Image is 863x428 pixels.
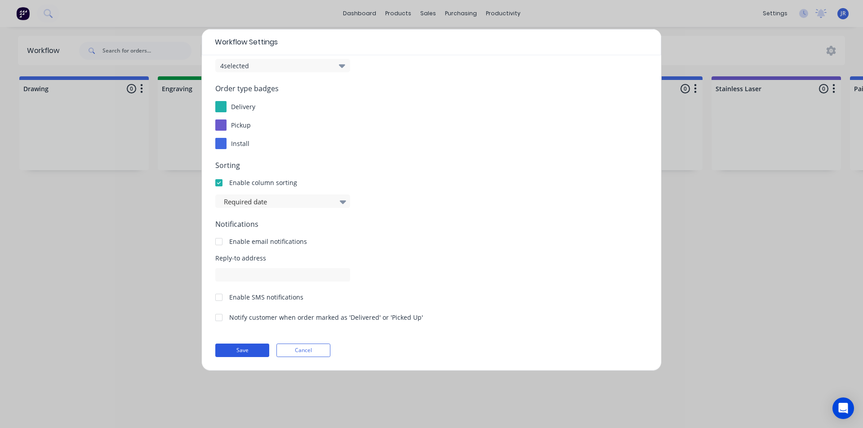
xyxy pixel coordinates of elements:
div: Open Intercom Messenger [832,397,854,419]
span: delivery [231,102,255,111]
span: Workflow Settings [215,37,278,48]
div: Enable SMS notifications [229,292,303,302]
span: install [231,139,249,148]
button: Save [215,344,269,357]
button: Cancel [276,344,330,357]
span: Reply-to address [215,253,648,263]
span: Notifications [215,219,648,229]
span: Order type badges [215,83,648,94]
span: pickup [231,121,251,129]
span: Sorting [215,160,648,171]
div: Enable column sorting [229,178,297,187]
div: Enable email notifications [229,237,307,246]
button: 4selected [215,59,350,72]
div: Notify customer when order marked as 'Delivered' or 'Picked Up' [229,313,423,322]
